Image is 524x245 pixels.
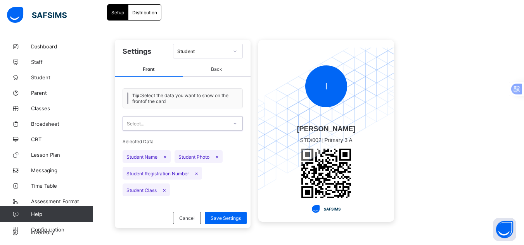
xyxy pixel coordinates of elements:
[163,153,167,160] span: ×
[183,62,251,77] span: Back
[123,167,202,180] span: Student Registration Number
[123,183,170,196] span: Student Class
[111,10,124,15] span: Setup
[179,215,195,221] span: Cancel
[31,183,93,189] span: Time Table
[215,153,219,160] span: ×
[177,48,228,54] div: Student
[123,47,151,55] span: Settings
[305,65,347,107] div: I
[127,116,144,131] div: Select...
[31,211,93,217] span: Help
[31,105,93,111] span: Classes
[132,93,141,98] b: Tip:
[493,218,516,241] button: Open asap
[31,226,93,233] span: Configuration
[115,62,183,77] span: Front
[31,59,93,65] span: Staff
[163,187,166,193] span: ×
[31,167,93,173] span: Messaging
[300,137,321,143] span: STD/002
[31,121,93,127] span: Broadsheet
[31,198,93,204] span: Assessment Format
[123,150,171,163] span: Student Name
[211,215,241,221] span: Save Settings
[132,93,239,104] span: Select the data you want to show on the front of the card
[132,10,157,15] span: Distribution
[123,139,243,146] span: Selected Data
[195,170,198,176] span: ×
[31,152,93,158] span: Lesson Plan
[296,133,356,147] span: |
[31,43,93,50] span: Dashboard
[31,74,93,81] span: Student
[175,150,223,163] span: Student Photo
[324,137,352,143] span: Primary 3 A
[312,205,340,213] img: safsims.135b583eef768097d7c66fa9e8d22233.svg
[296,125,356,133] span: [PERSON_NAME]
[7,7,67,23] img: safsims
[31,136,93,142] span: CBT
[31,90,93,96] span: Parent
